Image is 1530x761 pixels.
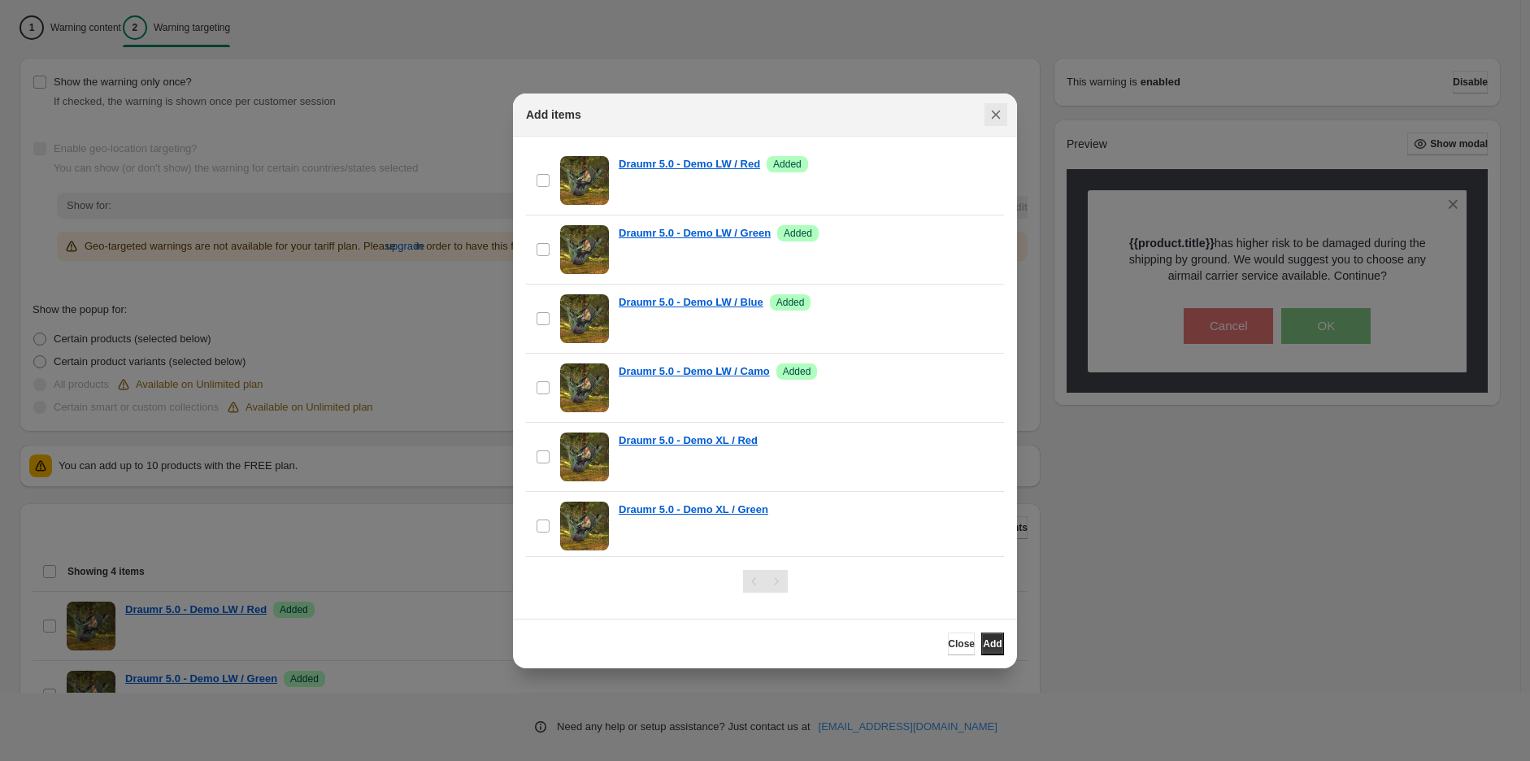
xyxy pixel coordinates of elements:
img: Draumr 5.0 - Demo LW / Blue [560,294,609,343]
img: Draumr 5.0 - Demo LW / Green [560,225,609,274]
img: Draumr 5.0 - Demo LW / Red [560,156,609,205]
span: Added [776,296,805,309]
span: Added [783,365,811,378]
a: Draumr 5.0 - Demo LW / Blue [619,294,763,311]
span: Add [983,637,1002,650]
button: Close [948,633,975,655]
img: Draumr 5.0 - Demo XL / Red [560,433,609,481]
a: Draumr 5.0 - Demo LW / Red [619,156,760,172]
button: Close [985,103,1007,126]
button: Add [981,633,1004,655]
a: Draumr 5.0 - Demo XL / Green [619,502,768,518]
span: Added [784,227,812,240]
span: Close [948,637,975,650]
a: Draumr 5.0 - Demo LW / Green [619,225,771,241]
img: Draumr 5.0 - Demo XL / Green [560,502,609,550]
span: Added [773,158,802,171]
img: Draumr 5.0 - Demo LW / Camo [560,363,609,412]
nav: Pagination [743,570,788,593]
a: Draumr 5.0 - Demo LW / Camo [619,363,770,380]
h2: Add items [526,107,581,123]
a: Draumr 5.0 - Demo XL / Red [619,433,758,449]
